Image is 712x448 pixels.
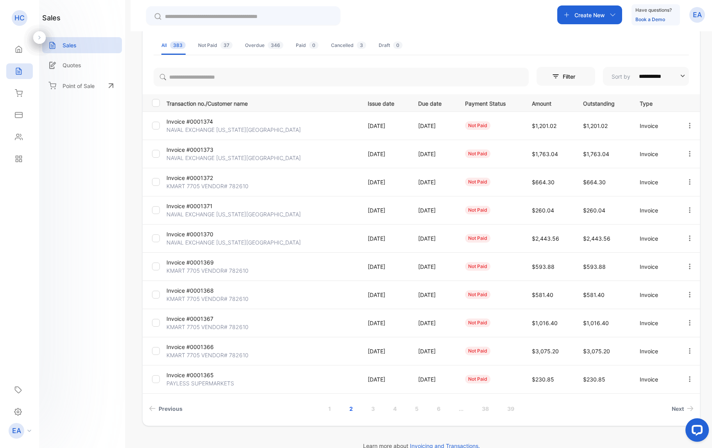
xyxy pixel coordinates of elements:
p: Invoice #0001374 [166,117,230,126]
span: $581.40 [583,291,605,298]
div: not paid [465,347,490,355]
p: Invoice [640,122,670,130]
div: Not Paid [198,42,233,49]
p: Create New [574,11,605,19]
p: Have questions? [635,6,672,14]
p: Payment Status [465,98,516,108]
span: Previous [159,405,182,413]
p: Invoice [640,263,670,271]
p: [DATE] [368,375,402,383]
span: $664.30 [583,179,606,185]
p: Amount [532,98,567,108]
div: Overdue [245,42,283,49]
span: $1,016.40 [532,320,558,326]
p: [DATE] [418,263,449,271]
p: KMART 7705 VENDOR# 782610 [166,351,249,359]
a: Page 4 [384,401,406,416]
p: NAVAL EXCHANGE [US_STATE][GEOGRAPHIC_DATA] [166,238,301,246]
p: Invoice #0001368 [166,286,230,295]
span: Next [672,405,684,413]
a: Next page [669,401,697,416]
span: $1,016.40 [583,320,609,326]
a: Point of Sale [42,77,122,94]
p: [DATE] [418,234,449,243]
span: $1,201.02 [532,122,556,129]
a: Page 39 [498,401,524,416]
h1: sales [42,13,61,23]
span: $260.04 [532,207,554,214]
p: [DATE] [368,150,402,158]
a: Page 38 [472,401,498,416]
a: Page 2 is your current page [340,401,362,416]
p: Invoice #0001373 [166,146,230,154]
p: PAYLESS SUPERMARKETS [166,379,234,387]
span: 3 [357,41,366,49]
button: Sort by [603,67,689,86]
div: not paid [465,290,490,299]
p: Invoice #0001366 [166,343,230,351]
span: $230.85 [532,376,554,383]
div: Draft [379,42,403,49]
p: NAVAL EXCHANGE [US_STATE][GEOGRAPHIC_DATA] [166,126,301,134]
span: $230.85 [583,376,605,383]
div: not paid [465,206,490,214]
p: KMART 7705 VENDOR# 782610 [166,182,249,190]
p: [DATE] [418,178,449,186]
p: Invoice [640,150,670,158]
p: Invoice [640,375,670,383]
a: Page 5 [406,401,428,416]
div: Paid [296,42,318,49]
span: 383 [170,41,186,49]
div: not paid [465,178,490,186]
p: [DATE] [368,263,402,271]
span: $664.30 [532,179,555,185]
a: Page 1 [319,401,340,416]
p: Transaction no./Customer name [166,98,358,108]
p: Invoice [640,234,670,243]
p: Quotes [63,61,81,69]
span: $260.04 [583,207,605,214]
p: NAVAL EXCHANGE [US_STATE][GEOGRAPHIC_DATA] [166,210,301,218]
span: $3,075.20 [532,348,559,354]
span: $1,201.02 [583,122,608,129]
span: $1,763.04 [532,151,558,157]
p: Sort by [612,72,630,81]
a: Page 6 [428,401,450,416]
div: not paid [465,318,490,327]
div: not paid [465,121,490,130]
p: [DATE] [368,319,402,327]
div: not paid [465,234,490,243]
p: [DATE] [418,122,449,130]
span: $2,443.56 [583,235,610,242]
p: Invoice #0001371 [166,202,230,210]
a: Quotes [42,57,122,73]
p: Invoice [640,206,670,214]
p: Invoice [640,319,670,327]
span: $581.40 [532,291,553,298]
p: Invoice [640,178,670,186]
p: [DATE] [368,347,402,355]
span: $593.88 [583,263,606,270]
span: 0 [393,41,403,49]
p: Due date [418,98,449,108]
p: Outstanding [583,98,623,108]
p: [DATE] [368,291,402,299]
p: Invoice [640,347,670,355]
div: Cancelled [331,42,366,49]
span: 37 [220,41,233,49]
div: not paid [465,262,490,271]
a: Sales [42,37,122,53]
p: Point of Sale [63,82,95,90]
p: [DATE] [368,234,402,243]
p: EA [693,10,702,20]
p: Issue date [368,98,402,108]
a: Page 3 [362,401,384,416]
p: KMART 7705 VENDOR# 782610 [166,323,249,331]
p: [DATE] [368,178,402,186]
div: not paid [465,149,490,158]
p: Invoice #0001370 [166,230,230,238]
p: Invoice #0001367 [166,315,230,323]
a: Book a Demo [635,16,665,22]
p: [DATE] [418,150,449,158]
span: $1,763.04 [583,151,609,157]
